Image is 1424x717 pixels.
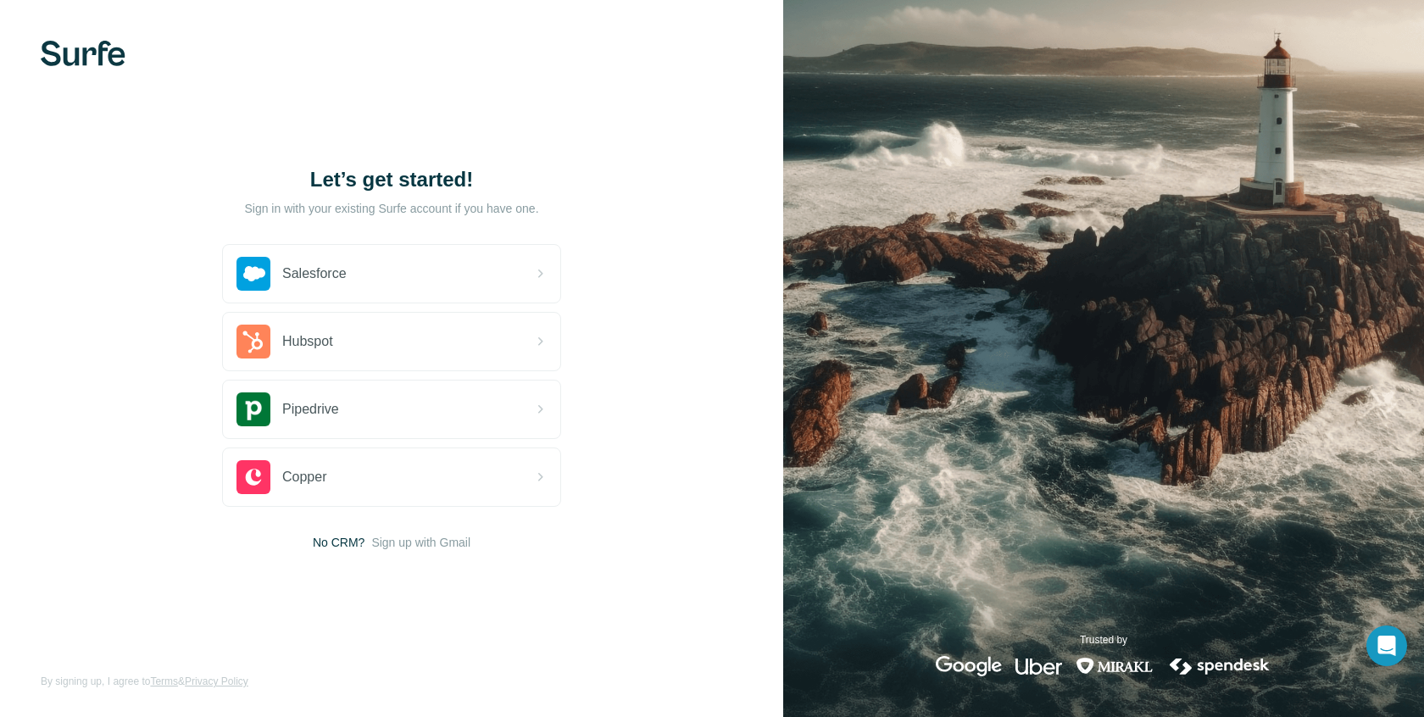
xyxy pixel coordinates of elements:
[41,674,248,689] span: By signing up, I agree to &
[936,656,1002,676] img: google's logo
[236,460,270,494] img: copper's logo
[313,534,364,551] span: No CRM?
[236,392,270,426] img: pipedrive's logo
[1076,656,1154,676] img: mirakl's logo
[1015,656,1062,676] img: uber's logo
[1080,632,1127,648] p: Trusted by
[236,325,270,358] img: hubspot's logo
[222,166,561,193] h1: Let’s get started!
[282,399,339,420] span: Pipedrive
[1167,656,1272,676] img: spendesk's logo
[185,675,248,687] a: Privacy Policy
[41,41,125,66] img: Surfe's logo
[1366,625,1407,666] div: Open Intercom Messenger
[244,200,538,217] p: Sign in with your existing Surfe account if you have one.
[150,675,178,687] a: Terms
[282,331,333,352] span: Hubspot
[236,257,270,291] img: salesforce's logo
[282,264,347,284] span: Salesforce
[282,467,326,487] span: Copper
[371,534,470,551] button: Sign up with Gmail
